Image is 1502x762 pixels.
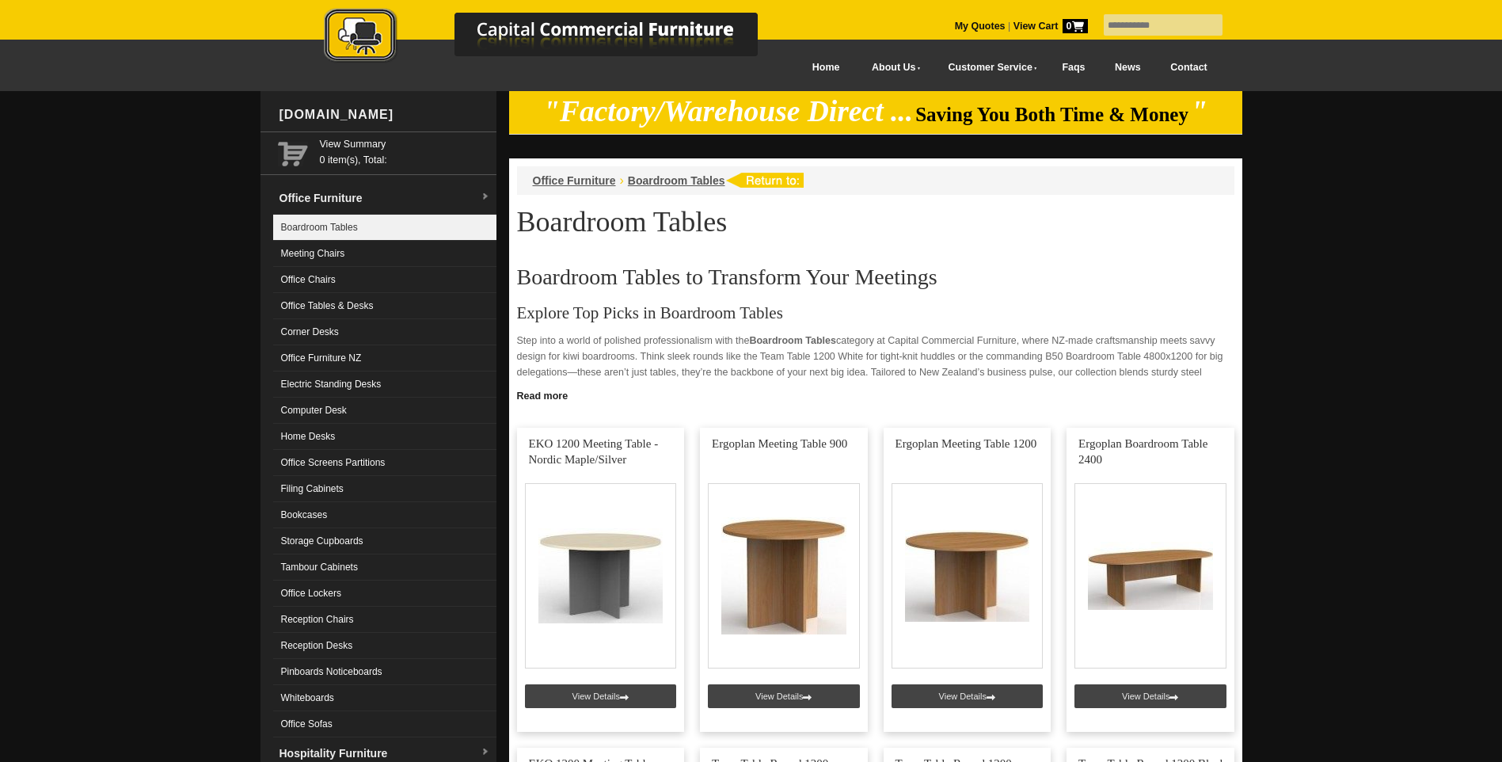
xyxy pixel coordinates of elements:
em: " [1191,95,1207,128]
a: Whiteboards [273,685,496,711]
img: Capital Commercial Furniture Logo [280,8,835,66]
a: Office Sofas [273,711,496,737]
span: 0 [1063,19,1088,33]
img: dropdown [481,192,490,202]
strong: Boardroom Tables [749,335,836,346]
img: return to [725,173,804,188]
a: Contact [1155,50,1222,86]
a: Tambour Cabinets [273,554,496,581]
a: Office Tables & Desks [273,293,496,319]
a: Corner Desks [273,319,496,345]
a: Reception Desks [273,633,496,659]
div: [DOMAIN_NAME] [273,91,496,139]
em: "Factory/Warehouse Direct ... [543,95,913,128]
a: Click to read more [509,384,1242,404]
a: Bookcases [273,502,496,528]
a: Office Furniture NZ [273,345,496,371]
h2: Boardroom Tables to Transform Your Meetings [517,265,1234,289]
a: About Us [854,50,930,86]
a: Customer Service [930,50,1047,86]
a: Capital Commercial Furniture Logo [280,8,835,70]
a: Boardroom Tables [273,215,496,241]
a: Meeting Chairs [273,241,496,267]
a: Office Lockers [273,581,496,607]
span: 0 item(s), Total: [320,136,490,166]
a: Boardroom Tables [628,174,725,187]
p: Step into a world of polished professionalism with the category at Capital Commercial Furniture, ... [517,333,1234,396]
a: Faqs [1048,50,1101,86]
li: › [620,173,624,189]
strong: View Cart [1013,21,1088,32]
a: Filing Cabinets [273,476,496,502]
a: Electric Standing Desks [273,371,496,398]
a: Reception Chairs [273,607,496,633]
a: Computer Desk [273,398,496,424]
a: News [1100,50,1155,86]
a: Pinboards Noticeboards [273,659,496,685]
a: Office Screens Partitions [273,450,496,476]
span: Saving You Both Time & Money [915,104,1188,125]
a: View Cart0 [1010,21,1087,32]
a: Office Chairs [273,267,496,293]
a: View Summary [320,136,490,152]
a: Office Furnituredropdown [273,182,496,215]
h3: Explore Top Picks in Boardroom Tables [517,305,1234,321]
a: Home Desks [273,424,496,450]
a: Storage Cupboards [273,528,496,554]
a: Office Furniture [533,174,616,187]
a: My Quotes [955,21,1006,32]
h1: Boardroom Tables [517,207,1234,237]
img: dropdown [481,748,490,757]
